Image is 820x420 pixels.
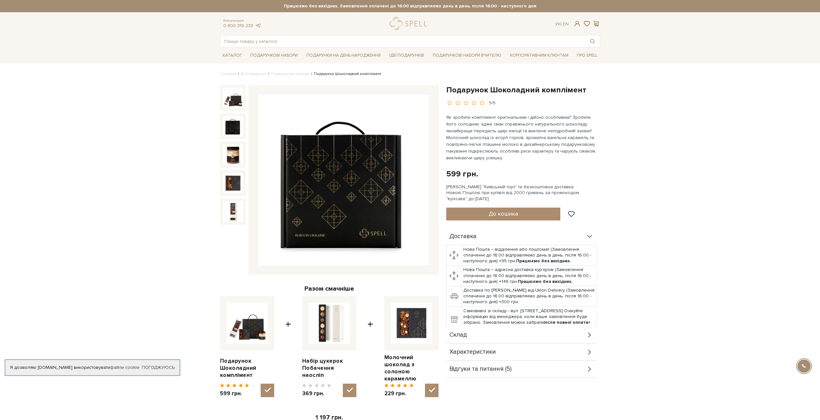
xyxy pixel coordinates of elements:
div: [PERSON_NAME] "Київський торт" та безкоштовна доставка Новою Поштою при купівлі від 2000 гривень ... [446,184,600,202]
span: Доставка [449,234,477,239]
span: 229 грн. [384,390,414,397]
span: До кошика [489,210,518,217]
b: Працюємо без вихідних. [518,279,573,284]
img: Набір цукерок Побачення наосліп [309,303,350,344]
a: Ідеї подарунків [387,51,427,61]
span: Консультація: [223,19,261,23]
span: Склад [449,332,467,338]
a: Подарунки на День народження [304,51,383,61]
a: logo [390,17,430,30]
a: Подарункові набори Вчителю [430,50,504,61]
a: файли cookie [110,365,140,370]
span: 599 грн. [220,390,249,397]
td: Нова Пошта – адресна доставка кур'єром (Замовлення сплаченні до 16:00 відправляємо день в день, п... [462,266,596,286]
div: Я дозволяю [DOMAIN_NAME] використовувати [5,365,180,370]
td: Нова Пошта – відділення або поштомат (Замовлення сплаченні до 16:00 відправляємо день в день, піс... [462,245,596,266]
a: 0 800 319 233 [223,23,253,28]
h1: Подарунок Шоколадний комплімент [446,85,600,95]
a: Каталог [220,51,245,61]
td: Самовивіз зі складу - вул. [STREET_ADDRESS] Очікуйте інформацію від менеджера, коли ваше замовлен... [462,306,596,333]
div: 5/5 [489,100,496,106]
img: Подарунок Шоколадний комплімент [223,116,243,136]
span: + [368,296,373,397]
a: Вся продукція [241,71,266,76]
strong: Працюємо без вихідних. Замовлення оплачені до 16:00 відправляємо день в день, після 16:00 - насту... [220,3,600,9]
span: Відгуки та питання (5) [449,366,512,372]
img: Подарунок Шоколадний комплімент [227,303,268,344]
span: | [561,21,562,27]
button: До кошика [446,208,561,220]
img: Молочний шоколад з солоною карамеллю [391,303,432,344]
span: 369 грн. [302,390,332,397]
a: En [563,21,569,27]
a: Подарункові набори [248,51,300,61]
img: Подарунок Шоколадний комплімент [258,95,429,265]
img: Подарунок Шоколадний комплімент [223,88,243,108]
a: Молочний шоколад з солоною карамеллю [384,354,439,382]
div: 599 грн. [446,169,478,179]
div: Ук [555,21,569,27]
a: Набір цукерок Побачення наосліп [302,358,356,379]
a: Подарунок Шоколадний комплімент [220,358,274,379]
a: Головна [220,71,236,76]
img: Подарунок Шоколадний комплімент [223,144,243,165]
p: Як зробити комплімент оригінальним і дійсно особливим? Зробити його солодким, адже смак справжньо... [446,114,597,161]
b: Працюємо без вихідних. [516,258,571,264]
span: + [285,296,291,397]
a: Подарункові набори [271,71,309,76]
a: Про Spell [574,51,600,61]
img: Подарунок Шоколадний комплімент [223,201,243,222]
img: Подарунок Шоколадний комплімент [223,173,243,193]
a: Корпоративним клієнтам [507,51,571,61]
b: після повної оплати [544,320,588,325]
span: Характеристики [449,349,496,355]
button: Пошук товару у каталозі [585,35,600,47]
a: Погоджуюсь [142,365,175,370]
a: telegram [255,23,261,28]
li: Подарунок Шоколадний комплімент [309,71,381,77]
td: Доставка по [PERSON_NAME] від Uklon Delivery (Замовлення сплаченні до 16:00 відправляємо день в д... [462,286,596,307]
div: Разом смачніше [220,285,439,293]
input: Пошук товару у каталозі [220,35,585,47]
